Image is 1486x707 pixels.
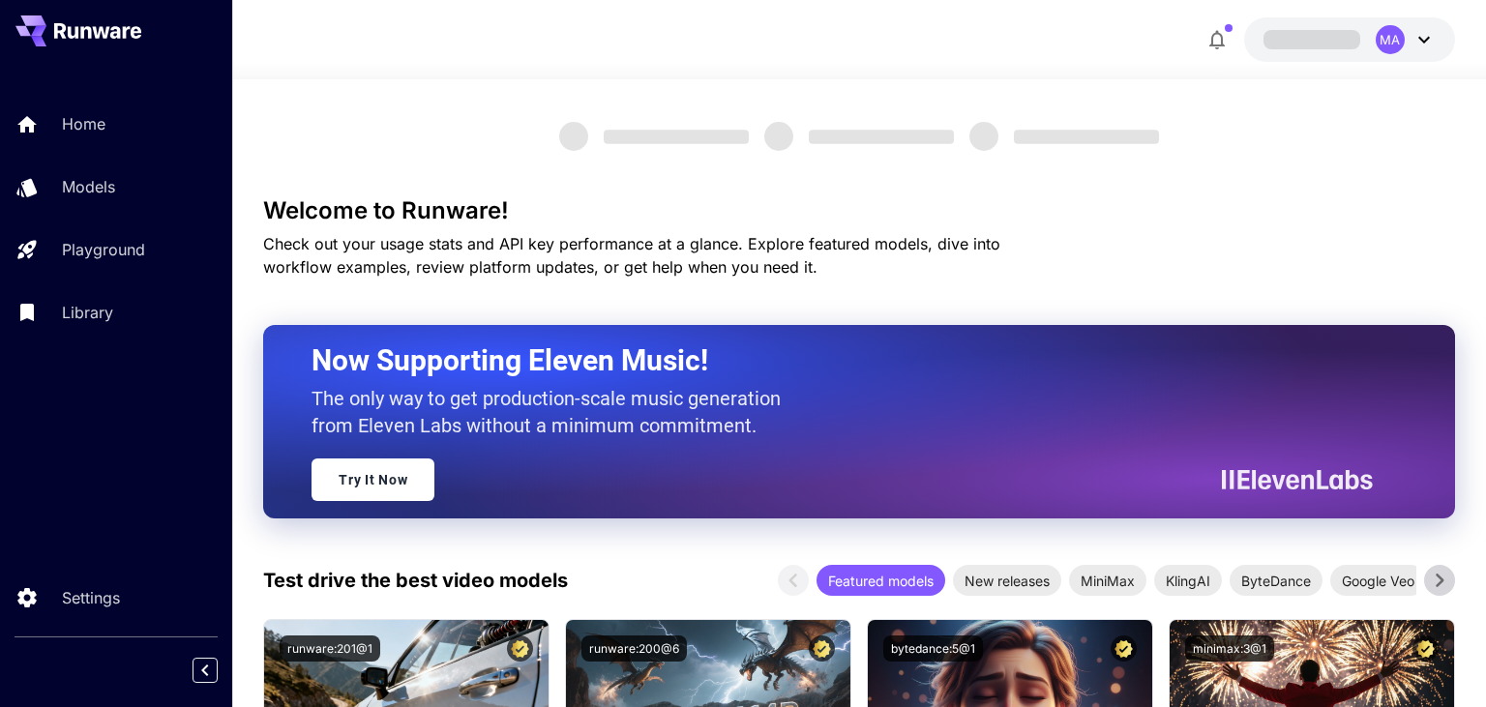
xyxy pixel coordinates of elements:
[1330,565,1426,596] div: Google Veo
[62,112,105,135] p: Home
[809,635,835,662] button: Certified Model – Vetted for best performance and includes a commercial license.
[1376,25,1405,54] div: MA
[883,635,983,662] button: bytedance:5@1
[312,342,1357,379] h2: Now Supporting Eleven Music!
[312,385,795,439] p: The only way to get production-scale music generation from Eleven Labs without a minimum commitment.
[280,635,380,662] button: runware:201@1
[1154,565,1222,596] div: KlingAI
[263,566,568,595] p: Test drive the best video models
[1330,571,1426,591] span: Google Veo
[1069,565,1146,596] div: MiniMax
[1412,635,1439,662] button: Certified Model – Vetted for best performance and includes a commercial license.
[1230,571,1323,591] span: ByteDance
[62,586,120,609] p: Settings
[817,571,945,591] span: Featured models
[312,458,434,501] a: Try It Now
[263,197,1454,224] h3: Welcome to Runware!
[1111,635,1137,662] button: Certified Model – Vetted for best performance and includes a commercial license.
[1185,635,1274,662] button: minimax:3@1
[207,653,232,688] div: Collapse sidebar
[581,635,687,662] button: runware:200@6
[1244,17,1455,62] button: MA
[953,571,1061,591] span: New releases
[1230,565,1323,596] div: ByteDance
[1069,571,1146,591] span: MiniMax
[507,635,533,662] button: Certified Model – Vetted for best performance and includes a commercial license.
[193,658,218,683] button: Collapse sidebar
[62,175,115,198] p: Models
[953,565,1061,596] div: New releases
[263,234,1000,277] span: Check out your usage stats and API key performance at a glance. Explore featured models, dive int...
[817,565,945,596] div: Featured models
[62,301,113,324] p: Library
[1154,571,1222,591] span: KlingAI
[62,238,145,261] p: Playground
